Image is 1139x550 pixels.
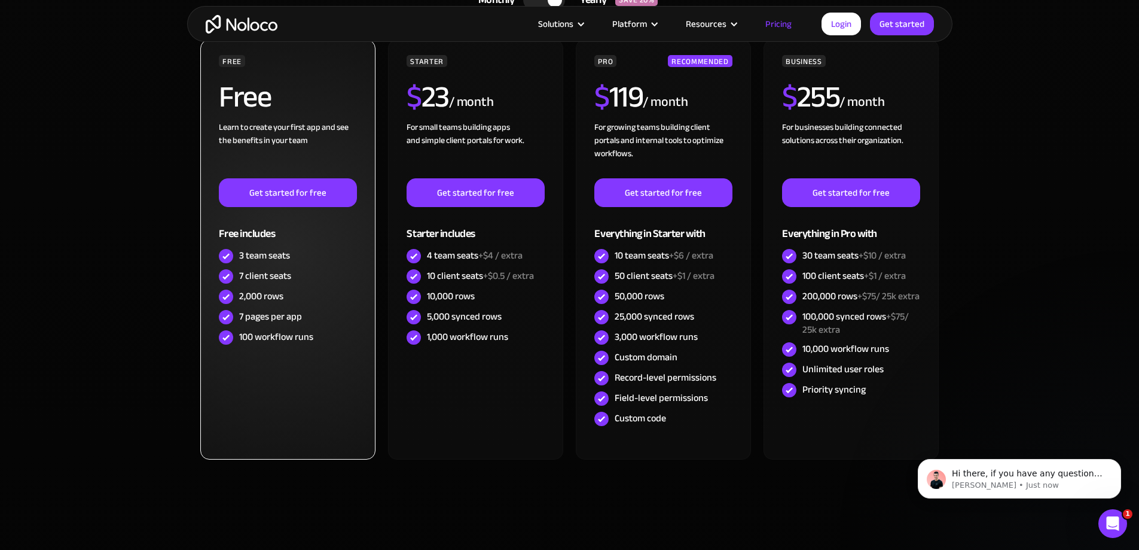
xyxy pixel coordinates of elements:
h2: 23 [407,82,449,112]
div: Field-level permissions [615,391,708,405]
a: Get started [870,13,934,35]
div: For growing teams building client portals and internal tools to optimize workflows. [594,121,732,178]
span: 1 [1123,509,1132,519]
div: 1,000 workflow runs [427,330,508,344]
h2: 255 [782,82,839,112]
div: 2,000 rows [239,290,283,303]
span: +$1 / extra [864,267,906,285]
span: $ [782,69,797,125]
a: Get started for free [219,178,356,207]
h2: 119 [594,82,643,112]
div: 100,000 synced rows [802,310,920,336]
div: 7 client seats [239,269,291,282]
div: For businesses building connected solutions across their organization. ‍ [782,121,920,178]
div: 10,000 rows [427,290,475,303]
div: Solutions [523,16,597,32]
a: Get started for free [594,178,732,207]
div: Everything in Pro with [782,207,920,246]
span: $ [594,69,609,125]
span: +$75/ 25k extra [857,287,920,305]
div: 100 client seats [802,269,906,282]
div: / month [449,93,494,112]
div: 50,000 rows [615,290,664,303]
a: home [206,15,277,34]
span: +$1 / extra [673,267,714,285]
div: 5,000 synced rows [427,310,502,323]
div: PRO [594,55,616,67]
a: Login [822,13,861,35]
div: Platform [597,16,671,32]
h2: Free [219,82,271,112]
div: 10 client seats [427,269,534,282]
span: +$10 / extra [859,247,906,265]
span: +$4 / extra [478,247,523,265]
div: Record-level permissions [615,371,716,384]
div: Resources [686,16,726,32]
div: Custom domain [615,351,677,364]
div: 200,000 rows [802,290,920,303]
a: Pricing [750,16,807,32]
div: Platform [612,16,647,32]
span: +$6 / extra [669,247,713,265]
a: Get started for free [407,178,544,207]
div: 100 workflow runs [239,330,313,344]
div: / month [839,93,884,112]
div: For small teams building apps and simple client portals for work. ‍ [407,121,544,178]
div: STARTER [407,55,447,67]
div: 10 team seats [615,249,713,262]
div: Everything in Starter with [594,207,732,246]
div: 4 team seats [427,249,523,262]
div: RECOMMENDED [668,55,732,67]
div: Starter includes [407,207,544,246]
span: $ [407,69,422,125]
div: Free includes [219,207,356,246]
span: +$75/ 25k extra [802,308,909,339]
iframe: Intercom notifications message [900,434,1139,518]
div: Learn to create your first app and see the benefits in your team ‍ [219,121,356,178]
div: 25,000 synced rows [615,310,694,323]
div: 3,000 workflow runs [615,330,698,344]
div: FREE [219,55,245,67]
div: Resources [671,16,750,32]
div: BUSINESS [782,55,825,67]
div: 10,000 workflow runs [802,342,889,355]
div: Unlimited user roles [802,363,884,376]
a: Get started for free [782,178,920,207]
div: Custom code [615,412,666,425]
div: / month [643,93,688,112]
div: Priority syncing [802,383,866,396]
div: 7 pages per app [239,310,302,323]
div: Solutions [538,16,573,32]
span: +$0.5 / extra [483,267,534,285]
div: 50 client seats [615,269,714,282]
iframe: Intercom live chat [1098,509,1127,538]
div: 3 team seats [239,249,290,262]
div: 30 team seats [802,249,906,262]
